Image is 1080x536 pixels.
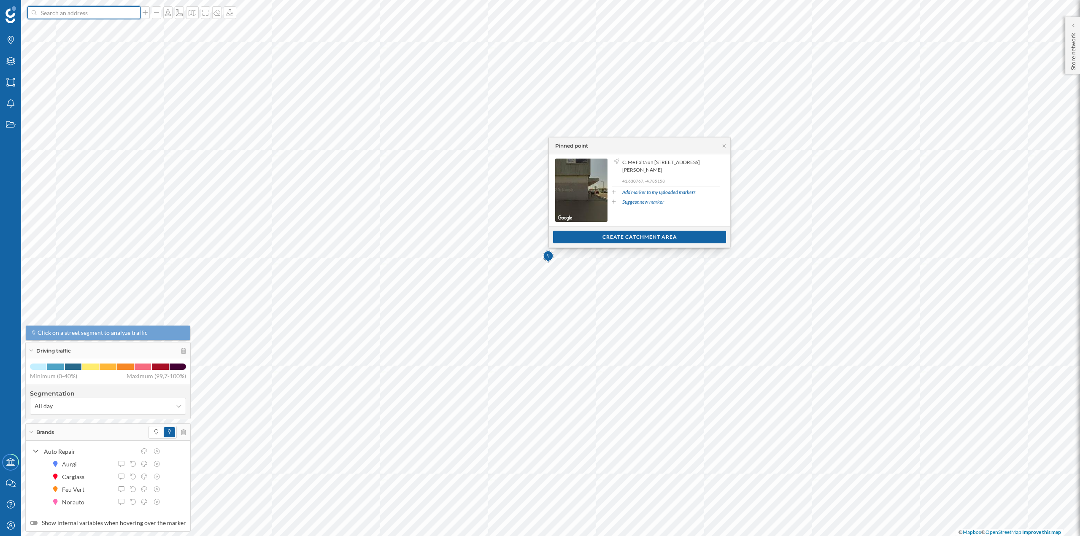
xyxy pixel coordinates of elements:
[38,329,148,337] span: Click on a street segment to analyze traffic
[956,529,1063,536] div: © ©
[35,402,53,410] span: All day
[44,447,136,456] div: Auto Repair
[17,6,47,13] span: Support
[62,472,89,481] div: Carglass
[127,372,186,380] span: Maximum (99,7-100%)
[62,460,81,469] div: Aurgi
[622,189,696,196] a: Add marker to my uploaded markers
[30,372,77,380] span: Minimum (0-40%)
[622,159,718,174] span: C. Me Falta un [STREET_ADDRESS][PERSON_NAME]
[622,178,720,184] p: 41.630767, -4.785158
[555,159,607,222] img: streetview
[555,142,588,150] div: Pinned point
[62,498,89,506] div: Norauto
[1069,30,1077,70] p: Store network
[5,6,16,23] img: Geoblink Logo
[622,198,664,206] a: Suggest new marker
[985,529,1021,535] a: OpenStreetMap
[963,529,981,535] a: Mapbox
[543,248,553,265] img: Marker
[30,519,186,527] label: Show internal variables when hovering over the marker
[62,485,89,494] div: Feu Vert
[36,428,54,436] span: Brands
[36,347,71,355] span: Driving traffic
[30,389,186,398] h4: Segmentation
[1022,529,1061,535] a: Improve this map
